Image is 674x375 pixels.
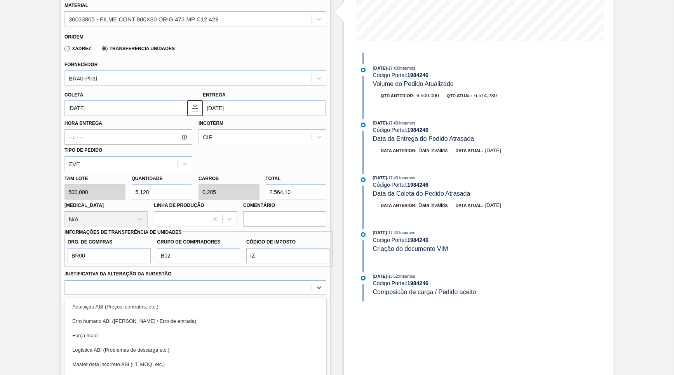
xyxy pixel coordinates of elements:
[381,93,415,98] span: Qtd anterior:
[387,176,398,180] span: - 17:43
[361,276,366,280] img: atual
[373,289,476,295] span: Composicão de carga / Pedido aceito
[64,34,84,40] label: Origem
[455,148,483,153] span: Data atual:
[64,118,192,129] label: Hora Entrega
[64,203,104,208] label: [MEDICAL_DATA]
[69,16,219,22] div: 30033805 - FILME CONT 800X80 ORIG 473 MP C12 429
[64,314,326,328] div: Erro humano ABI ([PERSON_NAME] / Erro de entrada)
[387,66,398,70] span: - 17:43
[361,123,366,127] img: atual
[64,173,125,184] label: Tam lote
[64,62,98,67] label: Fornecedor
[418,147,448,153] span: Data inválida
[154,203,204,208] label: Linha de Produção
[474,93,497,98] span: 6.514,230
[64,297,326,308] label: Observações
[68,237,151,248] label: Org. de Compras
[187,100,203,116] button: locked
[398,274,415,279] span: : Insumos
[203,134,212,140] div: CIF
[64,147,102,153] label: Tipo de pedido
[246,237,329,248] label: Código de Imposto
[64,328,326,343] div: Força maior
[373,127,557,133] div: Código Portal:
[485,147,501,153] span: [DATE]
[64,92,83,98] label: Coleta
[373,245,448,252] span: Criação do documento VIM
[387,121,398,125] span: - 17:43
[199,121,223,126] label: Incoterm
[447,93,472,98] span: Qtd atual:
[203,92,226,98] label: Entrega
[387,274,398,279] span: - 15:52
[373,66,387,70] span: [DATE]
[455,203,483,208] span: Data atual:
[373,72,557,78] div: Código Portal:
[69,160,80,167] div: ZVE
[69,75,97,81] div: BR40-Piraí
[485,202,501,208] span: [DATE]
[64,100,187,116] input: dd/mm/yyyy
[64,343,326,357] div: Logística ABI (Problemas de descarga etc.)
[407,280,428,286] strong: 1984246
[361,232,366,237] img: atual
[132,176,163,181] label: Quantidade
[190,103,200,113] img: locked
[361,177,366,182] img: atual
[102,46,175,51] label: Transferência Unidades
[64,300,326,314] div: Aquisição ABI (Preços, contratos, etc.)
[199,176,219,181] label: Carros
[373,135,474,142] span: Data da Entrega do Pedido Atrasada
[398,230,415,235] span: : Insumos
[438,301,458,307] span: 1802530
[203,100,326,116] input: dd/mm/yyyy
[64,3,88,8] label: Material
[418,202,448,208] span: Data inválida
[373,182,557,188] div: Código Portal:
[373,274,387,279] span: [DATE]
[243,200,326,211] label: Comentário
[416,93,439,98] span: 6.500,000
[64,46,91,51] label: Xadrez
[361,68,366,72] img: atual
[373,190,470,197] span: Data da Coleta do Pedido Atrasada
[373,237,557,243] div: Código Portal:
[407,127,428,133] strong: 1984246
[157,237,240,248] label: Grupo de Compradores
[373,230,387,235] span: [DATE]
[398,175,415,180] span: : Insumos
[381,203,416,208] span: Data anterior:
[373,81,454,87] span: Volume do Pedido Atualizado
[64,357,326,371] div: Master data incorreto ABI (LT, MOQ, etc.)
[373,280,557,286] div: Código Portal:
[381,301,436,306] span: Composição de Carga :
[407,182,428,188] strong: 1984246
[407,72,428,78] strong: 1984246
[373,121,387,125] span: [DATE]
[64,230,182,235] label: Informações de Transferência de Unidades
[387,231,398,235] span: - 17:43
[398,66,415,70] span: : Insumos
[64,271,172,277] label: Justificativa da Alteração da Sugestão
[407,237,428,243] strong: 1984246
[373,175,387,180] span: [DATE]
[398,121,415,125] span: : Insumos
[381,148,416,153] span: Data anterior:
[266,176,281,181] label: Total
